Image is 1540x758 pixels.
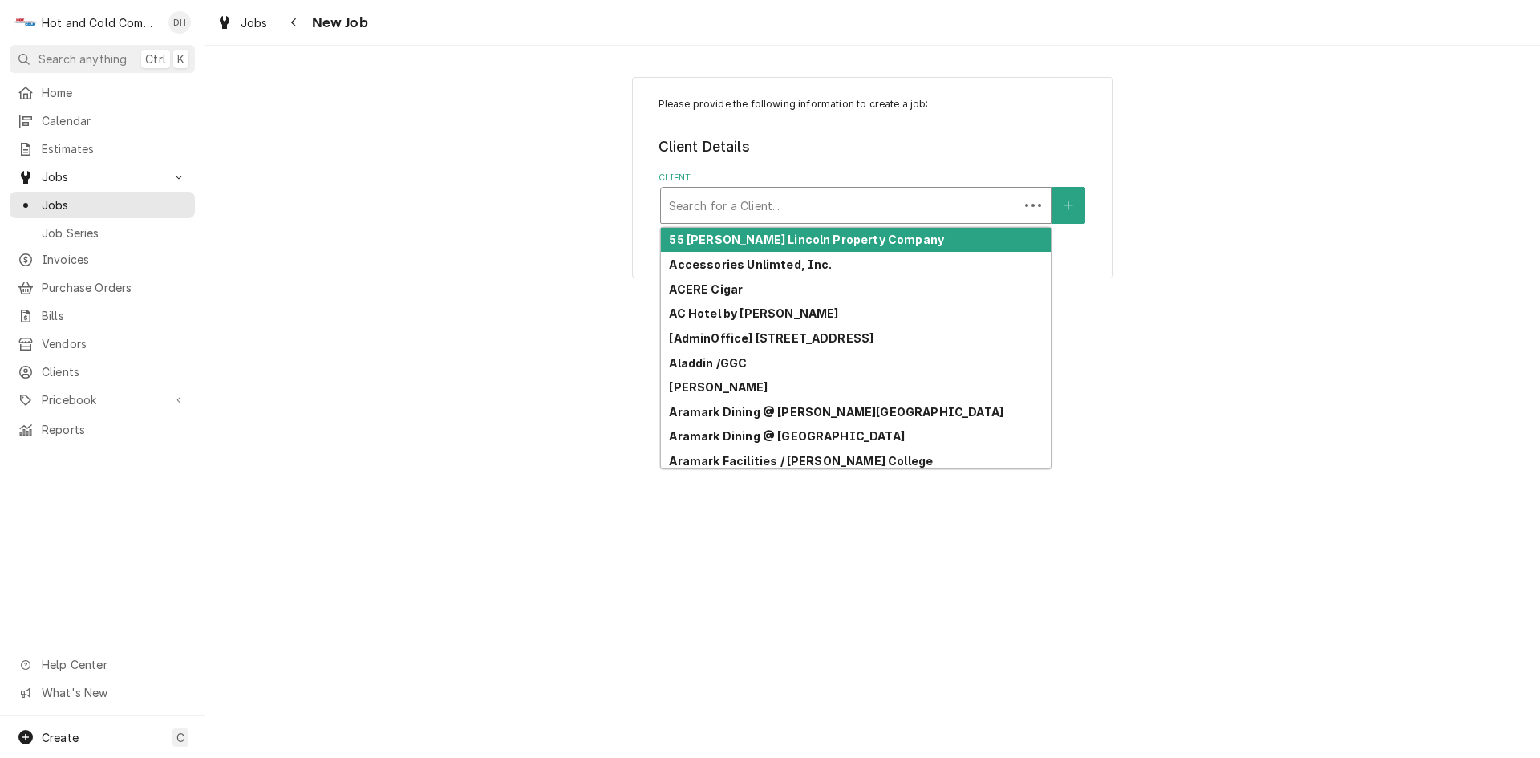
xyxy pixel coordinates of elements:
div: Hot and Cold Commercial Kitchens, Inc. [42,14,160,31]
strong: Aramark Facilities / [PERSON_NAME] College [669,454,933,468]
span: Job Series [42,225,187,241]
div: DH [168,11,191,34]
a: Home [10,79,195,106]
div: Job Create/Update [632,77,1113,278]
span: Calendar [42,112,187,129]
a: Calendar [10,107,195,134]
a: Estimates [10,136,195,162]
strong: [PERSON_NAME] [669,380,768,394]
a: Jobs [210,10,274,36]
span: Reports [42,421,187,438]
a: Job Series [10,220,195,246]
div: Job Create/Update Form [659,97,1088,224]
a: Go to Pricebook [10,387,195,413]
span: Jobs [42,168,163,185]
span: Jobs [241,14,268,31]
span: New Job [307,12,368,34]
a: Jobs [10,192,195,218]
a: Go to What's New [10,679,195,706]
strong: Aladdin /GGC [669,356,747,370]
strong: Accessories Unlimted, Inc. [669,257,832,271]
svg: Create New Client [1064,200,1073,211]
strong: Aramark Dining @ [PERSON_NAME][GEOGRAPHIC_DATA] [669,405,1003,419]
span: Jobs [42,197,187,213]
span: Create [42,731,79,744]
a: Go to Help Center [10,651,195,678]
div: Daryl Harris's Avatar [168,11,191,34]
span: Help Center [42,656,185,673]
span: Estimates [42,140,187,157]
legend: Client Details [659,136,1088,157]
p: Please provide the following information to create a job: [659,97,1088,111]
div: Client [659,172,1088,224]
strong: 55 [PERSON_NAME] Lincoln Property Company [669,233,944,246]
span: Clients [42,363,187,380]
span: Search anything [38,51,127,67]
a: Invoices [10,246,195,273]
span: Home [42,84,187,101]
span: Vendors [42,335,187,352]
a: Vendors [10,330,195,357]
strong: ACERE Cigar [669,282,743,296]
span: Ctrl [145,51,166,67]
a: Reports [10,416,195,443]
span: What's New [42,684,185,701]
span: Bills [42,307,187,324]
strong: AC Hotel by [PERSON_NAME] [669,306,838,320]
button: Create New Client [1052,187,1085,224]
span: Invoices [42,251,187,268]
a: Clients [10,359,195,385]
a: Go to Jobs [10,164,195,190]
a: Purchase Orders [10,274,195,301]
div: Hot and Cold Commercial Kitchens, Inc.'s Avatar [14,11,37,34]
button: Navigate back [282,10,307,35]
strong: [AdminOffice] [STREET_ADDRESS] [669,331,873,345]
span: K [177,51,184,67]
span: Pricebook [42,391,163,408]
strong: Aramark Dining @ [GEOGRAPHIC_DATA] [669,429,904,443]
button: Search anythingCtrlK [10,45,195,73]
div: H [14,11,37,34]
a: Bills [10,302,195,329]
span: Purchase Orders [42,279,187,296]
label: Client [659,172,1088,184]
span: C [176,729,184,746]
